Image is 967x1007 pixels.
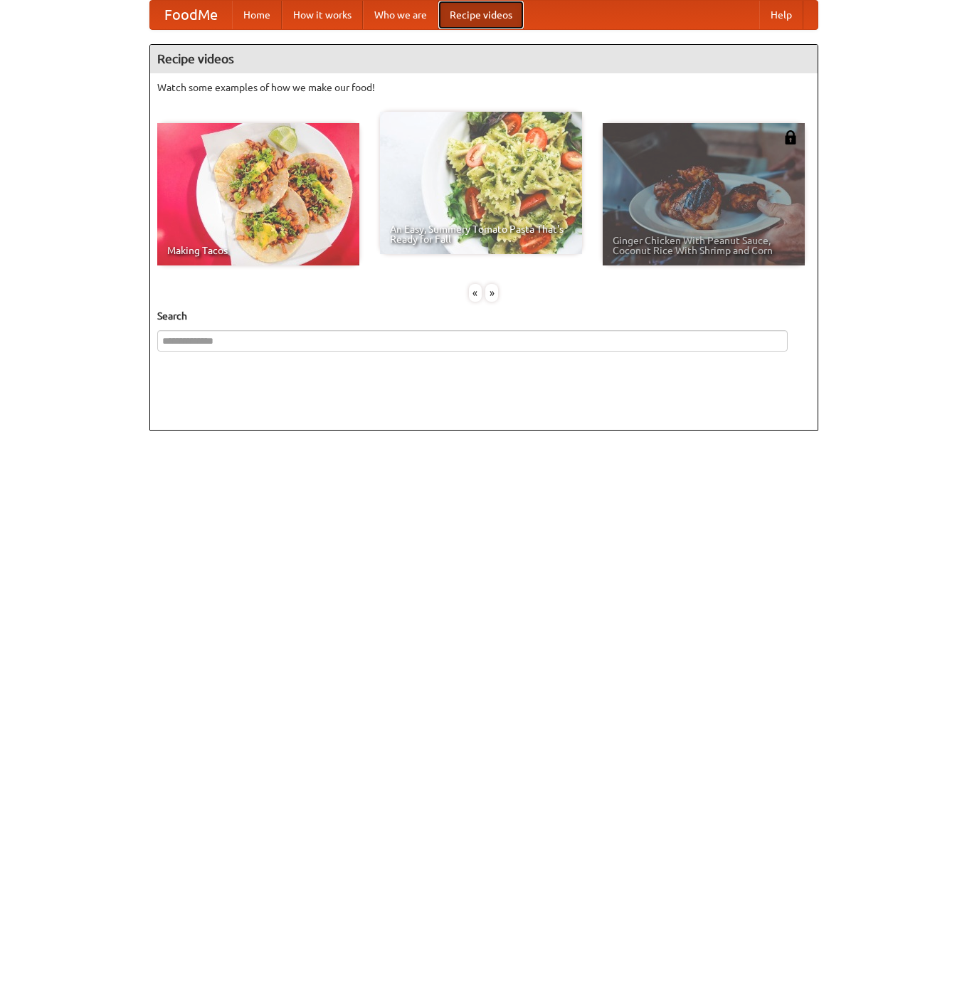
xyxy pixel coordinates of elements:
span: Making Tacos [167,246,349,255]
p: Watch some examples of how we make our food! [157,80,810,95]
h4: Recipe videos [150,45,818,73]
a: Making Tacos [157,123,359,265]
a: Home [232,1,282,29]
h5: Search [157,309,810,323]
span: An Easy, Summery Tomato Pasta That's Ready for Fall [390,224,572,244]
div: « [469,284,482,302]
a: Recipe videos [438,1,524,29]
img: 483408.png [783,130,798,144]
a: An Easy, Summery Tomato Pasta That's Ready for Fall [380,112,582,254]
a: How it works [282,1,363,29]
a: Who we are [363,1,438,29]
a: Help [759,1,803,29]
a: FoodMe [150,1,232,29]
div: » [485,284,498,302]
